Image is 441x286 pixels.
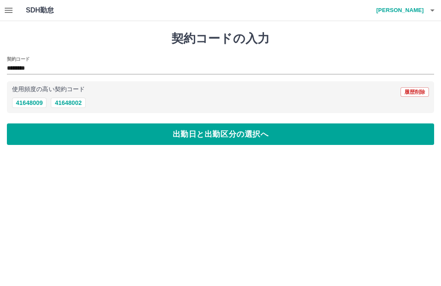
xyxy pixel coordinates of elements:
[401,87,429,97] button: 履歴削除
[7,55,30,62] h2: 契約コード
[7,31,434,46] h1: 契約コードの入力
[12,86,85,92] p: 使用頻度の高い契約コード
[51,98,85,108] button: 41648002
[7,123,434,145] button: 出勤日と出勤区分の選択へ
[12,98,47,108] button: 41648009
